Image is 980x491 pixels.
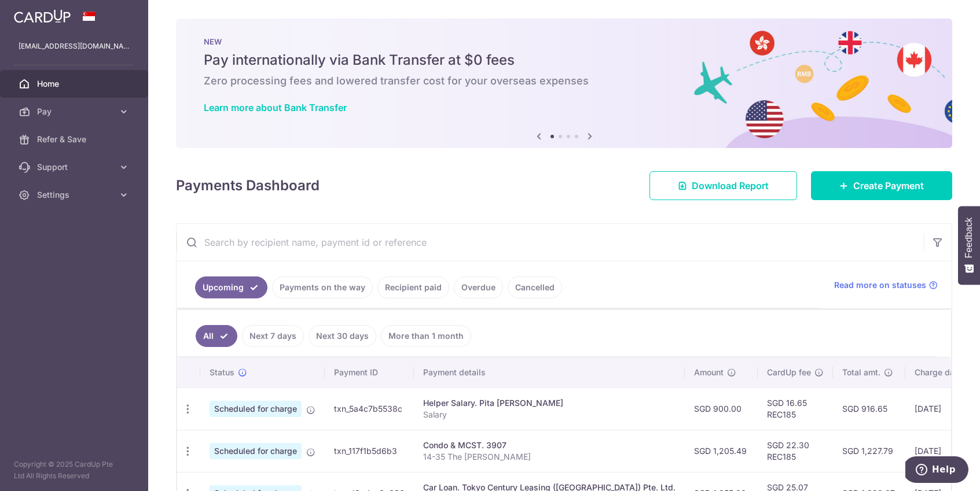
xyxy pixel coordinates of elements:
[37,134,113,145] span: Refer & Save
[37,161,113,173] span: Support
[210,401,302,417] span: Scheduled for charge
[767,367,811,378] span: CardUp fee
[204,74,924,88] h6: Zero processing fees and lowered transfer cost for your overseas expenses
[454,276,503,298] a: Overdue
[423,440,676,451] div: Condo & MCST. 3907
[196,325,237,347] a: All
[37,189,113,201] span: Settings
[381,325,471,347] a: More than 1 month
[758,430,833,472] td: SGD 22.30 REC185
[685,430,758,472] td: SGD 1,205.49
[685,387,758,430] td: SGD 900.00
[853,179,924,193] span: Create Payment
[325,357,414,387] th: Payment ID
[14,9,71,23] img: CardUp
[958,206,980,285] button: Feedback - Show survey
[833,430,905,472] td: SGD 1,227.79
[692,179,769,193] span: Download Report
[414,357,685,387] th: Payment details
[423,451,676,463] p: 14-35 The [PERSON_NAME]
[964,217,974,258] span: Feedback
[649,171,797,200] a: Download Report
[834,279,938,291] a: Read more on statuses
[176,175,320,196] h4: Payments Dashboard
[915,367,962,378] span: Charge date
[325,387,414,430] td: txn_5a4c7b5538c
[423,397,676,409] div: Helper Salary. Pita [PERSON_NAME]
[694,367,724,378] span: Amount
[842,367,880,378] span: Total amt.
[325,430,414,472] td: txn_117f1b5d6b3
[905,456,968,485] iframe: Opens a widget where you can find more information
[37,106,113,117] span: Pay
[19,40,130,52] p: [EMAIL_ADDRESS][DOMAIN_NAME]
[204,102,347,113] a: Learn more about Bank Transfer
[833,387,905,430] td: SGD 916.65
[177,224,924,261] input: Search by recipient name, payment id or reference
[834,279,926,291] span: Read more on statuses
[811,171,952,200] a: Create Payment
[423,409,676,420] p: Salary
[272,276,373,298] a: Payments on the way
[195,276,267,298] a: Upcoming
[508,276,562,298] a: Cancelled
[309,325,376,347] a: Next 30 days
[176,19,952,148] img: Bank transfer banner
[204,51,924,69] h5: Pay internationally via Bank Transfer at $0 fees
[37,78,113,90] span: Home
[758,387,833,430] td: SGD 16.65 REC185
[210,443,302,459] span: Scheduled for charge
[242,325,304,347] a: Next 7 days
[204,37,924,46] p: NEW
[210,367,234,378] span: Status
[377,276,449,298] a: Recipient paid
